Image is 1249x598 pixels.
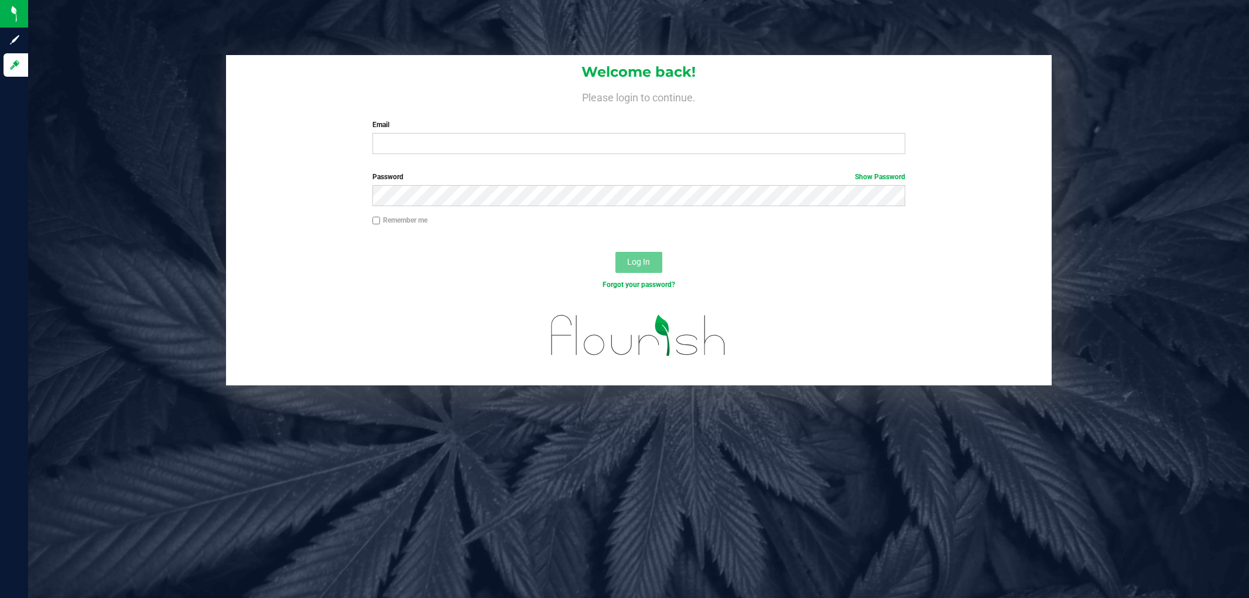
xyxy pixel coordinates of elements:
[603,281,675,289] a: Forgot your password?
[226,64,1052,80] h1: Welcome back!
[855,173,905,181] a: Show Password
[372,173,403,181] span: Password
[372,119,905,130] label: Email
[372,217,381,225] input: Remember me
[535,302,742,368] img: flourish_logo.svg
[615,252,662,273] button: Log In
[9,34,20,46] inline-svg: Sign up
[226,89,1052,103] h4: Please login to continue.
[627,257,650,266] span: Log In
[9,59,20,71] inline-svg: Log in
[372,215,427,225] label: Remember me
